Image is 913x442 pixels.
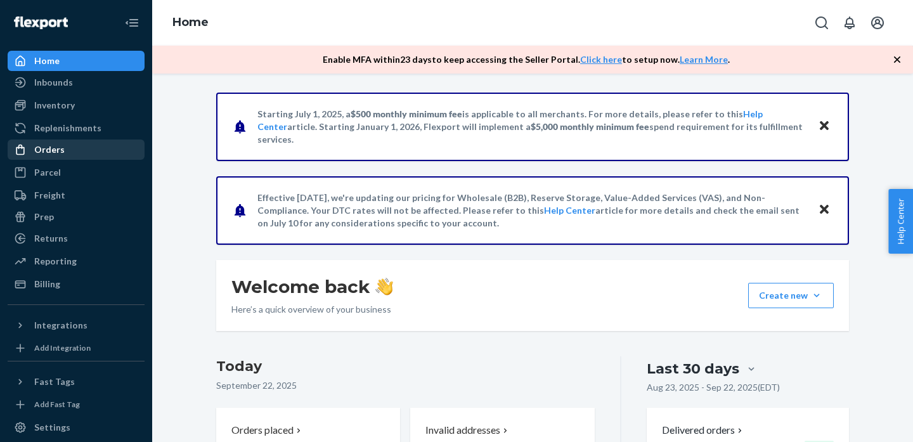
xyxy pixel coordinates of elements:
[323,53,730,66] p: Enable MFA within 23 days to keep accessing the Seller Portal. to setup now. .
[34,55,60,67] div: Home
[8,185,145,205] a: Freight
[375,278,393,296] img: hand-wave emoji
[816,201,832,219] button: Close
[837,10,862,36] button: Open notifications
[8,72,145,93] a: Inbounds
[119,10,145,36] button: Close Navigation
[8,397,145,412] a: Add Fast Tag
[231,303,393,316] p: Here’s a quick overview of your business
[8,95,145,115] a: Inventory
[34,211,54,223] div: Prep
[647,381,780,394] p: Aug 23, 2025 - Sep 22, 2025 ( EDT )
[34,232,68,245] div: Returns
[8,417,145,438] a: Settings
[34,342,91,353] div: Add Integration
[647,359,739,379] div: Last 30 days
[34,319,87,332] div: Integrations
[34,122,101,134] div: Replenishments
[8,118,145,138] a: Replenishments
[34,189,65,202] div: Freight
[888,189,913,254] button: Help Center
[34,278,60,290] div: Billing
[8,228,145,249] a: Returns
[8,315,145,335] button: Integrations
[8,140,145,160] a: Orders
[580,54,622,65] a: Click here
[8,162,145,183] a: Parcel
[172,15,209,29] a: Home
[231,275,393,298] h1: Welcome back
[14,16,68,29] img: Flexport logo
[34,143,65,156] div: Orders
[865,10,890,36] button: Open account menu
[216,379,595,392] p: September 22, 2025
[544,205,595,216] a: Help Center
[257,192,806,230] p: Effective [DATE], we're updating our pricing for Wholesale (B2B), Reserve Storage, Value-Added Se...
[531,121,649,132] span: $5,000 monthly minimum fee
[34,166,61,179] div: Parcel
[425,423,500,438] p: Invalid addresses
[8,341,145,356] a: Add Integration
[34,76,73,89] div: Inbounds
[257,108,806,146] p: Starting July 1, 2025, a is applicable to all merchants. For more details, please refer to this a...
[8,274,145,294] a: Billing
[34,99,75,112] div: Inventory
[8,51,145,71] a: Home
[662,423,745,438] button: Delivered orders
[8,251,145,271] a: Reporting
[680,54,728,65] a: Learn More
[162,4,219,41] ol: breadcrumbs
[8,372,145,392] button: Fast Tags
[34,255,77,268] div: Reporting
[34,375,75,388] div: Fast Tags
[216,356,595,377] h3: Today
[816,117,832,136] button: Close
[809,10,834,36] button: Open Search Box
[748,283,834,308] button: Create new
[34,399,80,410] div: Add Fast Tag
[34,421,70,434] div: Settings
[8,207,145,227] a: Prep
[231,423,294,438] p: Orders placed
[351,108,462,119] span: $500 monthly minimum fee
